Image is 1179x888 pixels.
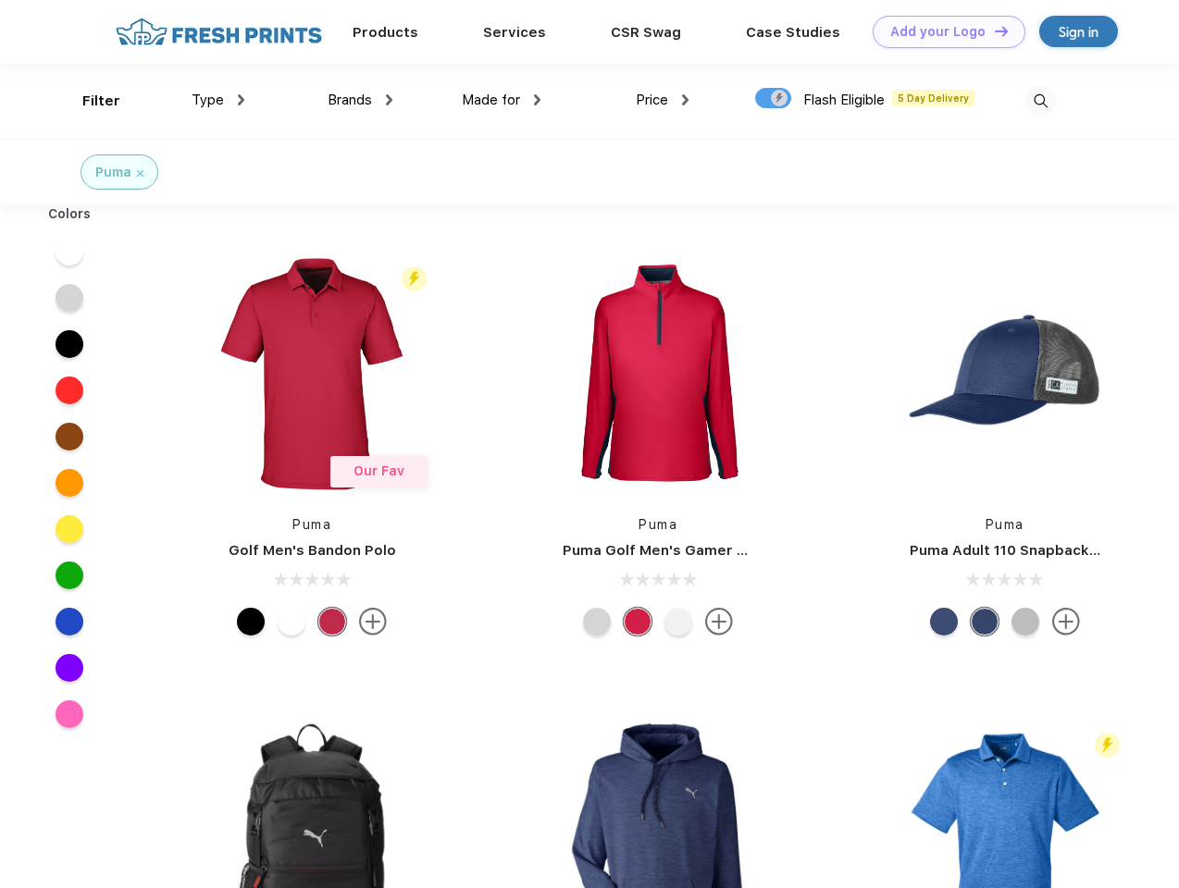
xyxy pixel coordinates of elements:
[1039,16,1118,47] a: Sign in
[1025,86,1056,117] img: desktop_search.svg
[359,608,387,635] img: more.svg
[189,251,435,497] img: func=resize&h=266
[639,517,677,532] a: Puma
[664,608,692,635] div: Bright White
[986,517,1024,532] a: Puma
[229,542,396,559] a: Golf Men's Bandon Polo
[995,26,1008,36] img: DT
[1052,608,1080,635] img: more.svg
[611,24,681,41] a: CSR Swag
[1011,608,1039,635] div: Quarry with Brt Whit
[237,608,265,635] div: Puma Black
[82,91,120,112] div: Filter
[890,24,986,40] div: Add your Logo
[354,463,404,478] span: Our Fav
[137,170,143,177] img: filter_cancel.svg
[682,94,689,105] img: dropdown.png
[535,251,781,497] img: func=resize&h=266
[971,608,999,635] div: Peacoat with Qut Shd
[95,163,131,182] div: Puma
[636,92,668,108] span: Price
[930,608,958,635] div: Peacoat Qut Shd
[110,16,328,48] img: fo%20logo%202.webp
[386,94,392,105] img: dropdown.png
[803,92,885,108] span: Flash Eligible
[583,608,611,635] div: High Rise
[882,251,1128,497] img: func=resize&h=266
[353,24,418,41] a: Products
[1059,21,1098,43] div: Sign in
[34,204,105,224] div: Colors
[462,92,520,108] span: Made for
[534,94,540,105] img: dropdown.png
[278,608,305,635] div: Bright White
[483,24,546,41] a: Services
[192,92,224,108] span: Type
[1095,733,1120,758] img: flash_active_toggle.svg
[402,266,427,291] img: flash_active_toggle.svg
[238,94,244,105] img: dropdown.png
[318,608,346,635] div: Ski Patrol
[292,517,331,532] a: Puma
[705,608,733,635] img: more.svg
[328,92,372,108] span: Brands
[563,542,855,559] a: Puma Golf Men's Gamer Golf Quarter-Zip
[624,608,652,635] div: Ski Patrol
[892,90,974,106] span: 5 Day Delivery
